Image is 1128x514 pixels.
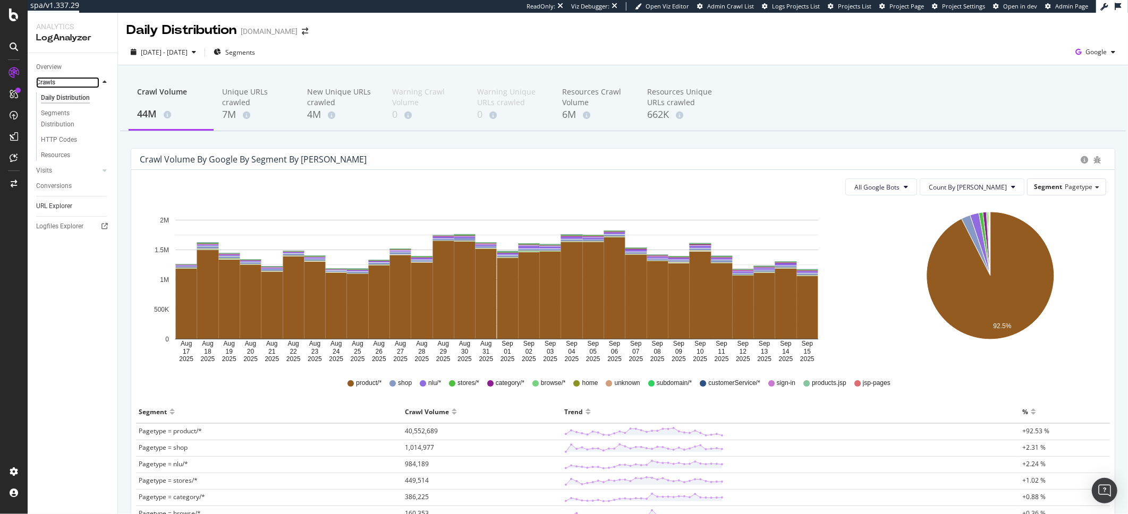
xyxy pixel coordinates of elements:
[243,355,258,363] text: 2025
[265,355,279,363] text: 2025
[202,340,213,348] text: Aug
[889,2,924,10] span: Project Page
[36,165,52,176] div: Visits
[523,340,535,348] text: Sep
[392,87,460,108] div: Warning Crawl Volume
[141,48,188,57] span: [DATE] - [DATE]
[140,204,854,363] svg: A chart.
[800,355,815,363] text: 2025
[225,48,255,57] span: Segments
[376,348,383,355] text: 26
[582,379,598,388] span: home
[1065,182,1092,191] span: Pagetype
[693,355,707,363] text: 2025
[879,2,924,11] a: Project Page
[155,246,169,254] text: 1.5M
[204,348,211,355] text: 18
[351,355,365,363] text: 2025
[154,306,169,313] text: 500K
[330,340,342,348] text: Aug
[36,221,83,232] div: Logfiles Explorer
[307,87,375,108] div: New Unique URLs crawled
[812,379,846,388] span: products.jsp
[398,379,412,388] span: shop
[41,134,77,145] div: HTTP Codes
[718,348,725,355] text: 11
[1092,478,1117,503] div: Open Intercom Messenger
[397,348,404,355] text: 27
[632,348,640,355] text: 07
[502,340,513,348] text: Sep
[459,340,470,348] text: Aug
[36,201,72,212] div: URL Explorer
[541,379,566,388] span: browse/*
[480,340,491,348] text: Aug
[993,2,1037,11] a: Open in dev
[354,348,361,355] text: 25
[41,150,70,161] div: Resources
[715,355,729,363] text: 2025
[126,44,200,61] button: [DATE] - [DATE]
[571,2,609,11] div: Viz Debugger:
[759,340,770,348] text: Sep
[290,348,297,355] text: 22
[740,348,747,355] text: 12
[36,181,72,192] div: Conversions
[477,108,545,122] div: 0
[1022,459,1046,468] span: +2.24 %
[762,2,820,11] a: Logs Projects List
[222,87,290,108] div: Unique URLs crawled
[372,355,386,363] text: 2025
[877,204,1104,363] svg: A chart.
[165,336,169,343] text: 0
[697,2,754,11] a: Admin Crawl List
[993,322,1011,330] text: 92.5%
[1022,492,1046,501] span: +0.88 %
[302,28,308,35] div: arrow-right-arrow-left
[41,108,110,130] a: Segments Distribution
[564,403,583,420] div: Trend
[708,379,760,388] span: customerService/*
[736,355,750,363] text: 2025
[36,62,110,73] a: Overview
[646,2,689,10] span: Open Viz Editor
[415,355,429,363] text: 2025
[36,62,62,73] div: Overview
[527,2,555,11] div: ReadOnly:
[139,492,205,501] span: Pagetype = category/*
[1071,44,1119,61] button: Google
[782,348,790,355] text: 14
[635,2,689,11] a: Open Viz Editor
[673,340,685,348] text: Sep
[286,355,301,363] text: 2025
[1022,403,1028,420] div: %
[647,108,715,122] div: 662K
[1055,2,1088,10] span: Admin Page
[41,92,90,104] div: Daily Distribution
[647,87,715,108] div: Resources Unique URLs crawled
[374,340,385,348] text: Aug
[1081,156,1088,164] div: circle-info
[457,355,472,363] text: 2025
[543,355,557,363] text: 2025
[716,340,727,348] text: Sep
[566,340,578,348] text: Sep
[932,2,985,11] a: Project Settings
[41,108,100,130] div: Segments Distribution
[438,340,449,348] text: Aug
[329,355,343,363] text: 2025
[672,355,686,363] text: 2025
[393,355,408,363] text: 2025
[629,355,643,363] text: 2025
[160,217,169,224] text: 2M
[588,340,599,348] text: Sep
[590,348,597,355] text: 05
[222,355,236,363] text: 2025
[245,340,256,348] text: Aug
[501,355,515,363] text: 2025
[139,403,167,420] div: Segment
[287,340,299,348] text: Aug
[854,183,900,192] span: All Google Bots
[226,348,233,355] text: 19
